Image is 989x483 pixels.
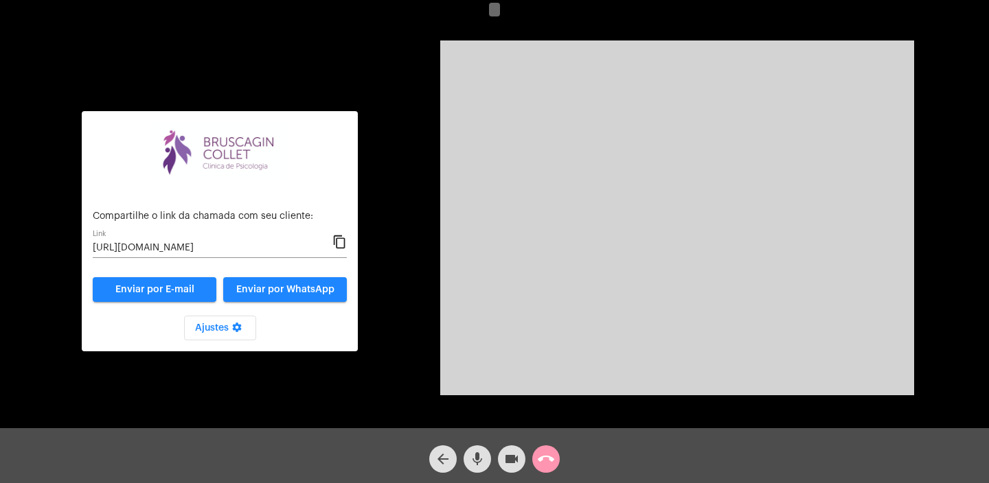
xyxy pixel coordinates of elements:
[93,211,347,222] p: Compartilhe o link da chamada com seu cliente:
[469,451,486,467] mat-icon: mic
[435,451,451,467] mat-icon: arrow_back
[223,277,347,302] button: Enviar por WhatsApp
[538,451,554,467] mat-icon: call_end
[93,277,216,302] a: Enviar por E-mail
[115,285,194,294] span: Enviar por E-mail
[503,451,520,467] mat-icon: videocam
[332,234,347,250] mat-icon: content_copy
[229,322,245,338] mat-icon: settings
[236,285,334,294] span: Enviar por WhatsApp
[184,316,256,340] button: Ajustes
[195,323,245,333] span: Ajustes
[151,122,288,180] img: bdd31f1e-573f-3f90-f05a-aecdfb595b2a.png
